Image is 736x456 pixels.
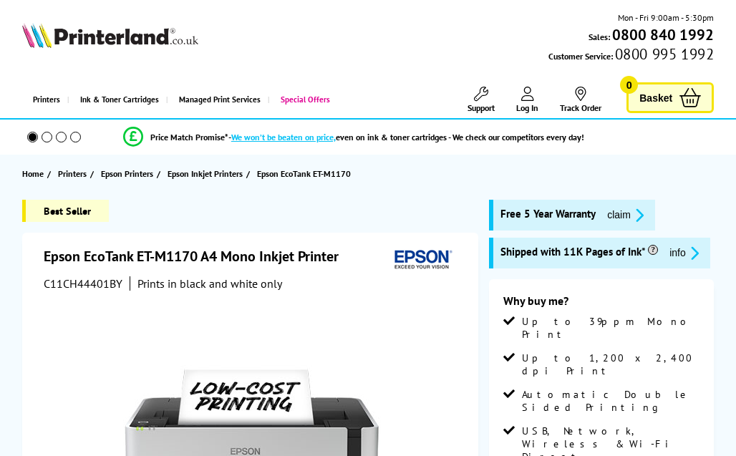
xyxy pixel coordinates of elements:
[101,166,157,181] a: Epson Printers
[639,88,672,107] span: Basket
[589,30,610,44] span: Sales:
[626,82,714,113] a: Basket 0
[500,207,596,223] span: Free 5 Year Warranty
[168,166,243,181] span: Epson Inkjet Printers
[44,247,353,266] h1: Epson EcoTank ET-M1170 A4 Mono Inkjet Printer
[468,87,495,113] a: Support
[58,166,90,181] a: Printers
[58,166,87,181] span: Printers
[468,102,495,113] span: Support
[612,25,714,44] b: 0800 840 1992
[80,82,159,118] span: Ink & Toner Cartridges
[150,132,228,142] span: Price Match Promise*
[137,276,282,291] i: Prints in black and white only
[500,245,658,261] span: Shipped with 11K Pages of Ink*
[618,11,714,24] span: Mon - Fri 9:00am - 5:30pm
[516,102,538,113] span: Log In
[257,168,351,179] span: Epson EcoTank ET-M1170
[231,132,336,142] span: We won’t be beaten on price,
[168,166,246,181] a: Epson Inkjet Printers
[67,82,166,118] a: Ink & Toner Cartridges
[22,23,198,48] img: Printerland Logo
[503,294,699,315] div: Why buy me?
[22,82,67,118] a: Printers
[522,351,699,377] span: Up to 1,200 x 2,400 dpi Print
[228,132,584,142] div: - even on ink & toner cartridges - We check our competitors every day!
[166,82,268,118] a: Managed Print Services
[44,276,122,291] span: C11CH44401BY
[560,87,601,113] a: Track Order
[603,207,648,223] button: promo-description
[22,200,109,222] span: Best Seller
[268,82,337,118] a: Special Offers
[22,166,44,181] span: Home
[22,166,47,181] a: Home
[548,47,714,63] span: Customer Service:
[389,247,455,273] img: Epson
[101,166,153,181] span: Epson Printers
[22,23,198,51] a: Printerland Logo
[522,315,699,341] span: Up to 39ppm Mono Print
[613,47,714,61] span: 0800 995 1992
[7,125,700,150] li: modal_Promise
[610,28,714,42] a: 0800 840 1992
[665,245,703,261] button: promo-description
[522,388,699,414] span: Automatic Double Sided Printing
[516,87,538,113] a: Log In
[620,76,638,94] span: 0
